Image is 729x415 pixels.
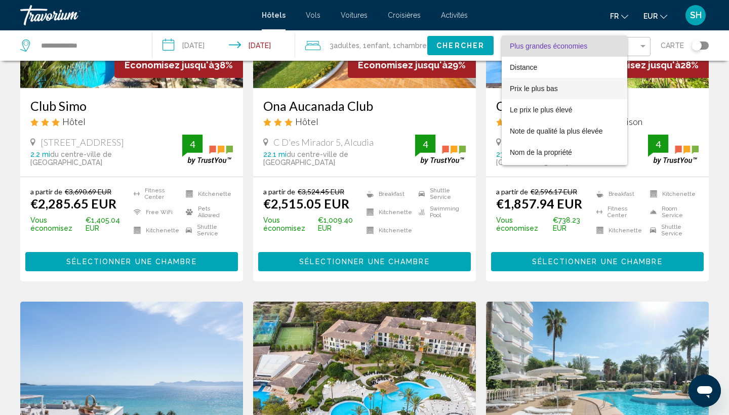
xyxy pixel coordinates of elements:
[510,148,572,156] span: Nom de la propriété
[510,63,537,71] span: Distance
[688,375,721,407] iframe: Bouton de lancement de la fenêtre de messagerie
[510,42,587,50] span: Plus grandes économies
[502,35,627,165] div: Sort by
[510,127,603,135] span: Note de qualité la plus élevée
[510,85,558,93] span: Prix le plus bas
[510,106,573,114] span: Le prix le plus élevé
